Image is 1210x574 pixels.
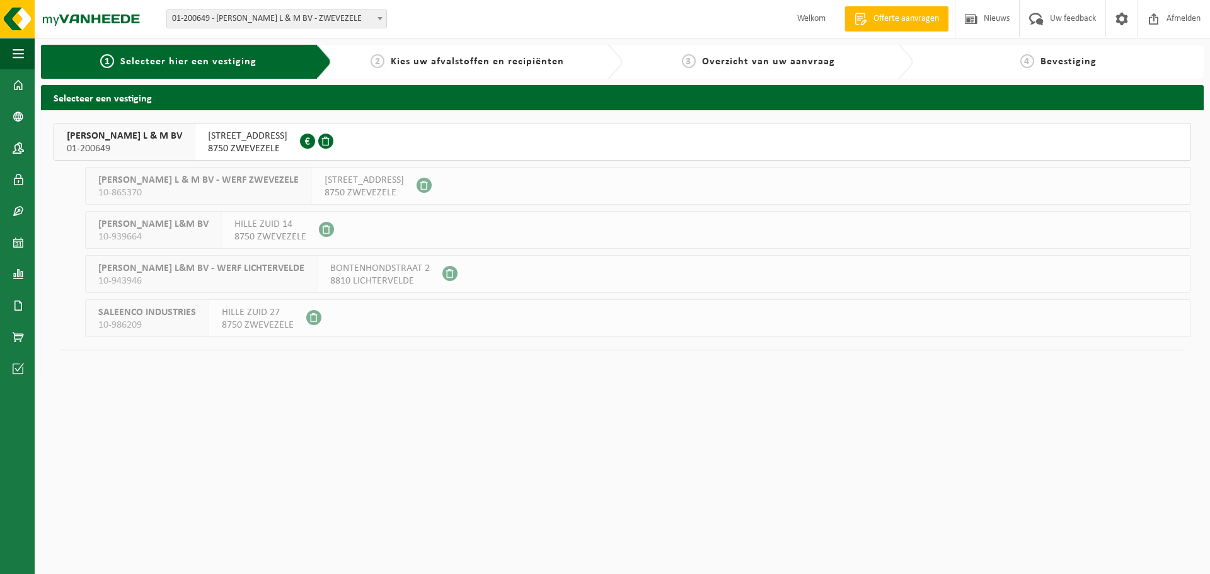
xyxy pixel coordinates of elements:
[208,142,287,155] span: 8750 ZWEVEZELE
[98,174,299,187] span: [PERSON_NAME] L & M BV - WERF ZWEVEZELE
[1020,54,1034,68] span: 4
[41,85,1204,110] h2: Selecteer een vestiging
[98,319,196,331] span: 10-986209
[208,130,287,142] span: [STREET_ADDRESS]
[98,231,209,243] span: 10-939664
[166,9,387,28] span: 01-200649 - JACOBS L & M BV - ZWEVEZELE
[167,10,386,28] span: 01-200649 - JACOBS L & M BV - ZWEVEZELE
[371,54,384,68] span: 2
[98,187,299,199] span: 10-865370
[98,262,304,275] span: [PERSON_NAME] L&M BV - WERF LICHTERVELDE
[222,319,294,331] span: 8750 ZWEVEZELE
[98,306,196,319] span: SALEENCO INDUSTRIES
[67,130,182,142] span: [PERSON_NAME] L & M BV
[234,218,306,231] span: HILLE ZUID 14
[391,57,564,67] span: Kies uw afvalstoffen en recipiënten
[330,262,430,275] span: BONTENHONDSTRAAT 2
[234,231,306,243] span: 8750 ZWEVEZELE
[98,275,304,287] span: 10-943946
[67,142,182,155] span: 01-200649
[54,123,1191,161] button: [PERSON_NAME] L & M BV 01-200649 [STREET_ADDRESS]8750 ZWEVEZELE
[682,54,696,68] span: 3
[844,6,948,32] a: Offerte aanvragen
[98,218,209,231] span: [PERSON_NAME] L&M BV
[120,57,256,67] span: Selecteer hier een vestiging
[325,187,404,199] span: 8750 ZWEVEZELE
[1040,57,1097,67] span: Bevestiging
[325,174,404,187] span: [STREET_ADDRESS]
[870,13,942,25] span: Offerte aanvragen
[100,54,114,68] span: 1
[702,57,835,67] span: Overzicht van uw aanvraag
[222,306,294,319] span: HILLE ZUID 27
[330,275,430,287] span: 8810 LICHTERVELDE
